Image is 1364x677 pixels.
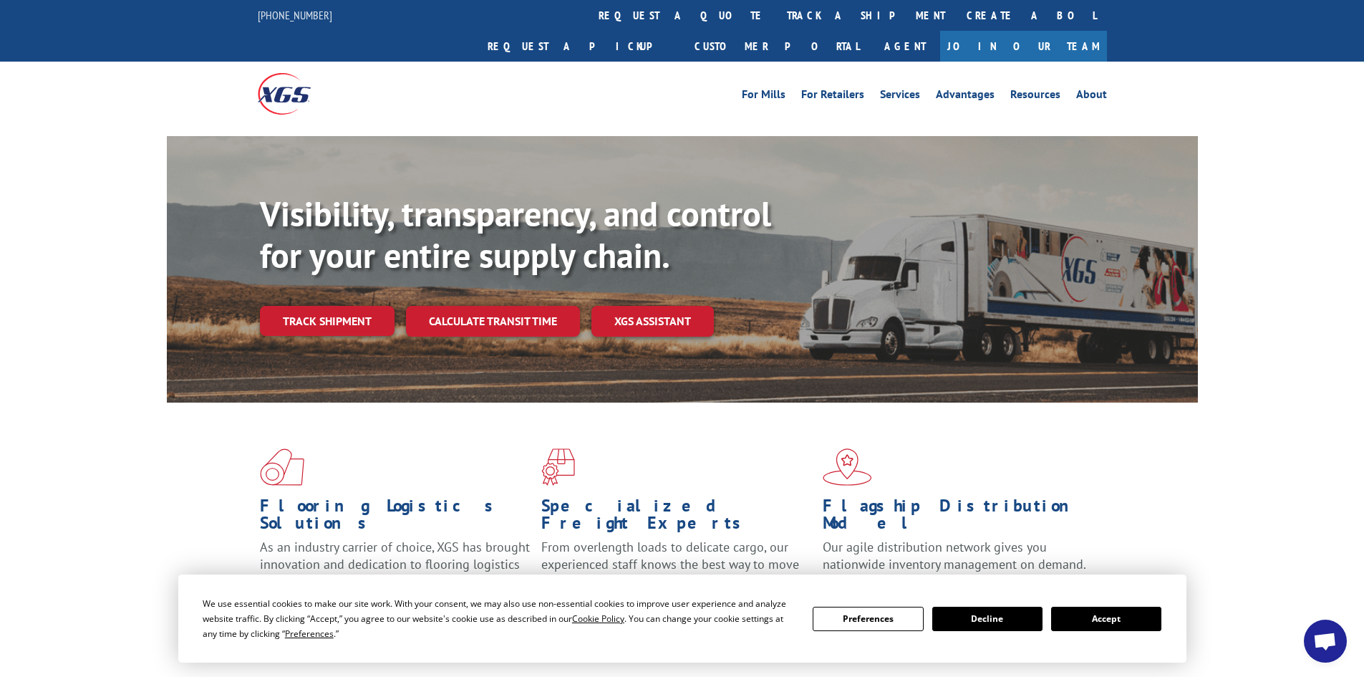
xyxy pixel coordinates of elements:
[541,497,812,539] h1: Specialized Freight Experts
[591,306,714,337] a: XGS ASSISTANT
[870,31,940,62] a: Agent
[823,497,1093,539] h1: Flagship Distribution Model
[1010,89,1060,105] a: Resources
[178,575,1186,663] div: Cookie Consent Prompt
[477,31,684,62] a: Request a pickup
[260,306,395,336] a: Track shipment
[406,306,580,337] a: Calculate transit time
[880,89,920,105] a: Services
[203,596,795,641] div: We use essential cookies to make our site work. With your consent, we may also use non-essential ...
[258,8,332,22] a: [PHONE_NUMBER]
[936,89,995,105] a: Advantages
[260,497,531,539] h1: Flooring Logistics Solutions
[801,89,864,105] a: For Retailers
[742,89,785,105] a: For Mills
[1304,620,1347,663] div: Open chat
[260,539,530,590] span: As an industry carrier of choice, XGS has brought innovation and dedication to flooring logistics...
[541,448,575,486] img: xgs-icon-focused-on-flooring-red
[940,31,1107,62] a: Join Our Team
[823,448,872,486] img: xgs-icon-flagship-distribution-model-red
[813,607,923,631] button: Preferences
[1076,89,1107,105] a: About
[260,448,304,486] img: xgs-icon-total-supply-chain-intelligence-red
[260,191,771,277] b: Visibility, transparency, and control for your entire supply chain.
[1051,607,1161,631] button: Accept
[684,31,870,62] a: Customer Portal
[932,607,1043,631] button: Decline
[823,539,1086,572] span: Our agile distribution network gives you nationwide inventory management on demand.
[572,613,624,625] span: Cookie Policy
[285,628,334,640] span: Preferences
[541,539,812,602] p: From overlength loads to delicate cargo, our experienced staff knows the best way to move your fr...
